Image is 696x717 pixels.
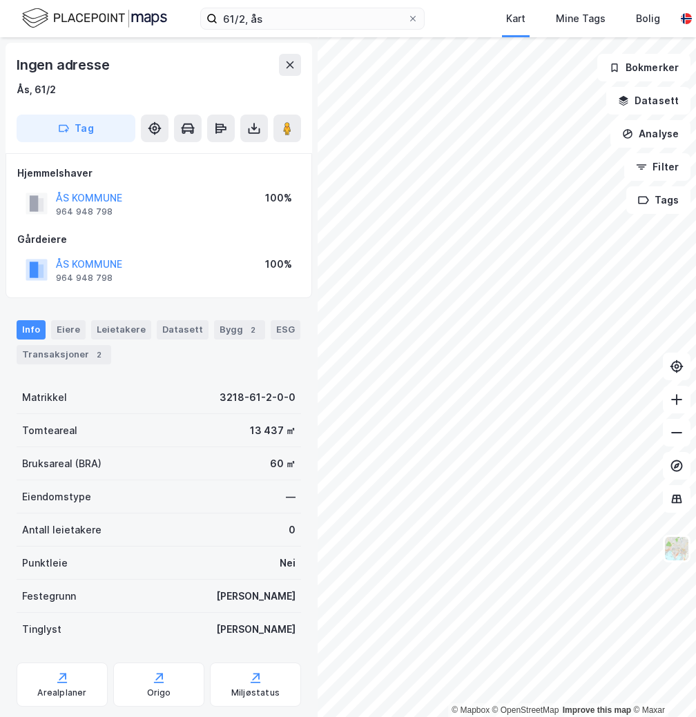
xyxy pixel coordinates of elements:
[250,422,296,439] div: 13 437 ㎡
[231,687,280,698] div: Miljøstatus
[664,536,690,562] img: Z
[56,206,113,217] div: 964 948 798
[271,320,300,340] div: ESG
[214,320,265,340] div: Bygg
[22,489,91,505] div: Eiendomstype
[627,651,696,717] iframe: Chat Widget
[22,588,76,605] div: Festegrunn
[147,687,171,698] div: Origo
[280,555,296,571] div: Nei
[606,87,690,115] button: Datasett
[56,273,113,284] div: 964 948 798
[627,651,696,717] div: Kontrollprogram for chat
[37,687,86,698] div: Arealplaner
[556,10,606,27] div: Mine Tags
[597,54,690,81] button: Bokmerker
[636,10,660,27] div: Bolig
[286,489,296,505] div: —
[216,621,296,638] div: [PERSON_NAME]
[157,320,209,340] div: Datasett
[92,348,106,362] div: 2
[220,389,296,406] div: 3218-61-2-0-0
[624,153,690,181] button: Filter
[17,115,135,142] button: Tag
[626,186,690,214] button: Tags
[610,120,690,148] button: Analyse
[492,705,559,715] a: OpenStreetMap
[452,705,490,715] a: Mapbox
[289,522,296,538] div: 0
[265,256,292,273] div: 100%
[17,345,111,364] div: Transaksjoner
[17,81,56,98] div: Ås, 61/2
[22,555,68,571] div: Punktleie
[506,10,525,27] div: Kart
[17,165,300,181] div: Hjemmelshaver
[17,231,300,248] div: Gårdeiere
[22,621,61,638] div: Tinglyst
[22,6,167,30] img: logo.f888ab2527a4732fd821a326f86c7f29.svg
[17,54,112,76] div: Ingen adresse
[217,8,407,29] input: Søk på adresse, matrikkel, gårdeiere, leietakere eller personer
[246,323,260,337] div: 2
[17,320,46,340] div: Info
[563,705,631,715] a: Improve this map
[22,522,101,538] div: Antall leietakere
[270,455,296,472] div: 60 ㎡
[265,190,292,206] div: 100%
[22,422,77,439] div: Tomteareal
[216,588,296,605] div: [PERSON_NAME]
[22,389,67,406] div: Matrikkel
[91,320,151,340] div: Leietakere
[51,320,86,340] div: Eiere
[22,455,101,472] div: Bruksareal (BRA)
